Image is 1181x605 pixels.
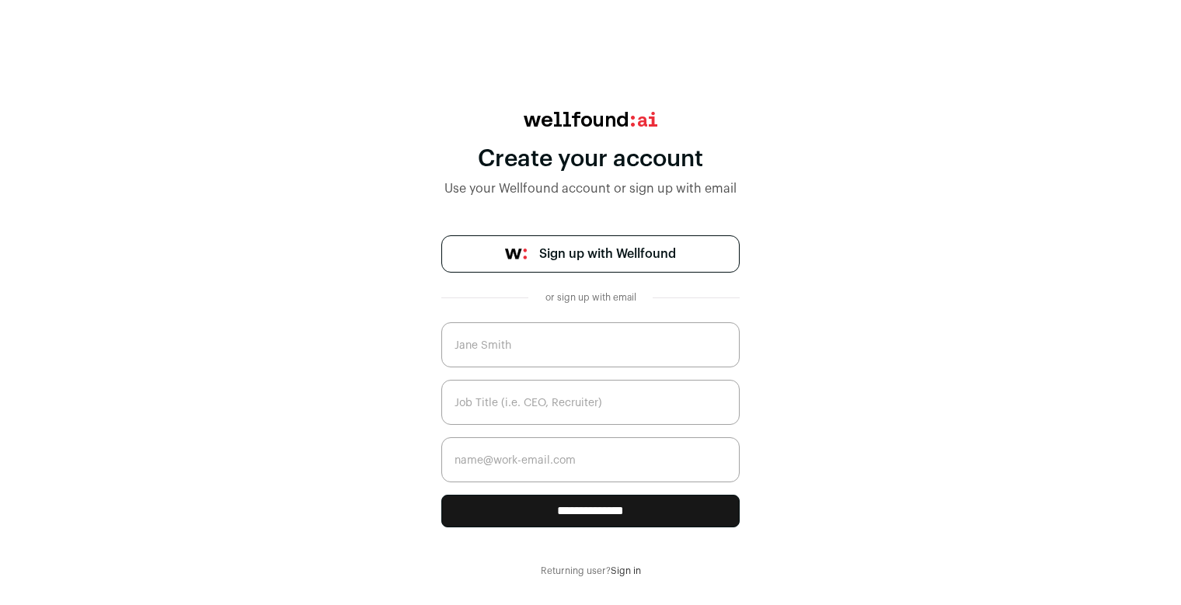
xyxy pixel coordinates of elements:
[505,249,527,259] img: wellfound-symbol-flush-black-fb3c872781a75f747ccb3a119075da62bfe97bd399995f84a933054e44a575c4.png
[441,145,740,173] div: Create your account
[441,179,740,198] div: Use your Wellfound account or sign up with email
[611,566,641,575] a: Sign in
[524,112,657,127] img: wellfound:ai
[441,437,740,482] input: name@work-email.com
[541,291,640,304] div: or sign up with email
[539,245,676,263] span: Sign up with Wellfound
[441,235,740,273] a: Sign up with Wellfound
[441,322,740,367] input: Jane Smith
[441,565,740,577] div: Returning user?
[441,380,740,425] input: Job Title (i.e. CEO, Recruiter)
